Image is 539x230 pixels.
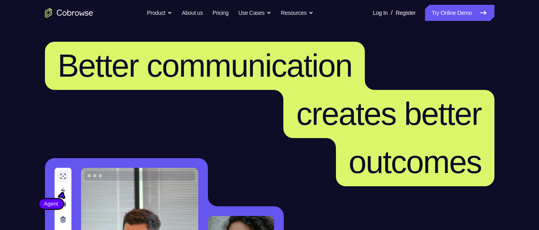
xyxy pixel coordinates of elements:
span: creates better [296,96,481,132]
button: Use Cases [238,5,271,21]
a: Go to the home page [45,8,93,18]
span: / [391,8,393,18]
a: Log In [373,5,388,21]
a: Register [396,5,415,21]
button: Product [147,5,172,21]
a: About us [182,5,203,21]
span: Agent [39,200,63,208]
span: outcomes [349,144,482,180]
a: Pricing [212,5,228,21]
a: Try Online Demo [425,5,494,21]
button: Resources [281,5,313,21]
span: Better communication [58,48,352,83]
